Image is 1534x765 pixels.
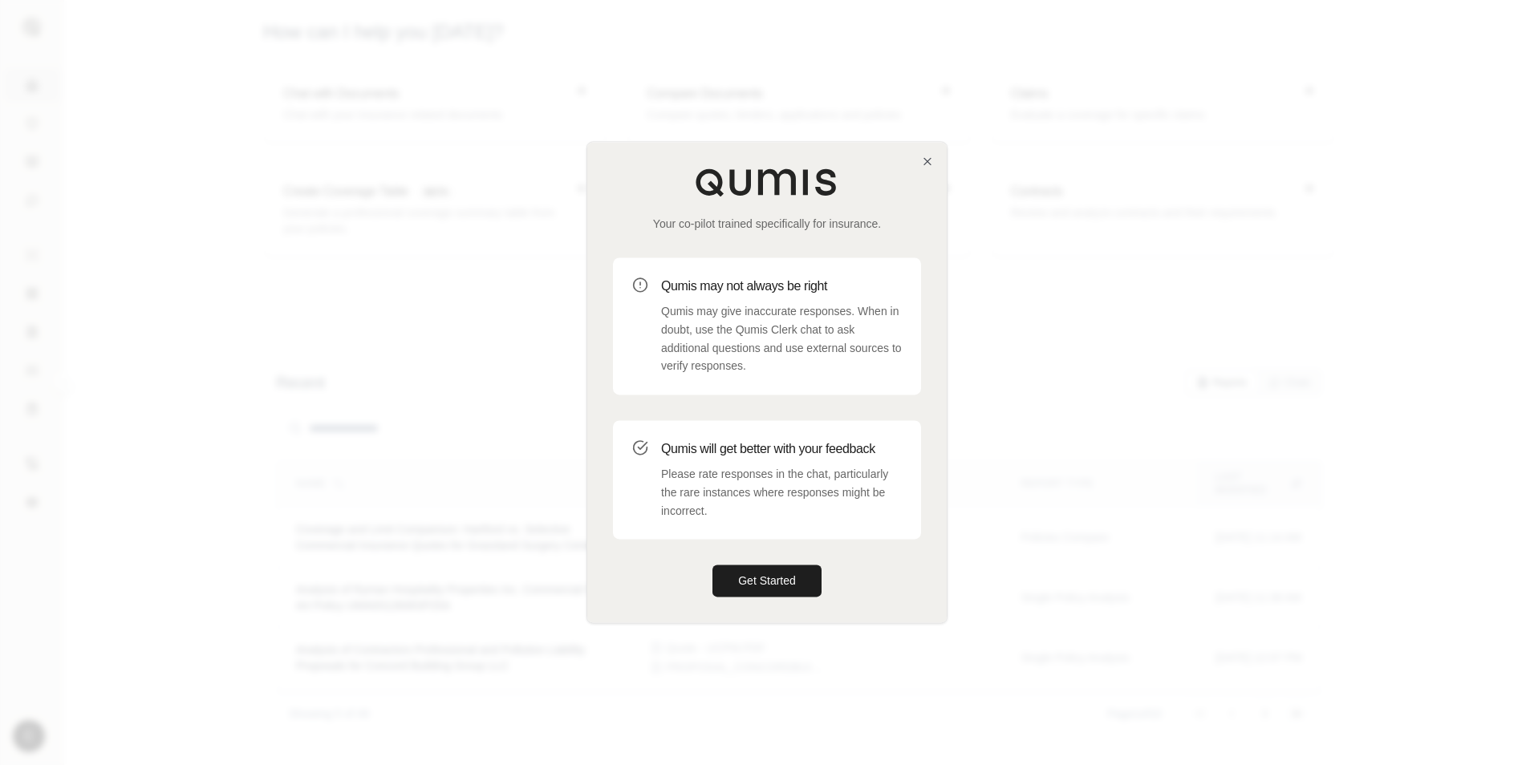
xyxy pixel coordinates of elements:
[661,302,902,375] p: Qumis may give inaccurate responses. When in doubt, use the Qumis Clerk chat to ask additional qu...
[695,168,839,196] img: Qumis Logo
[661,465,902,520] p: Please rate responses in the chat, particularly the rare instances where responses might be incor...
[712,565,822,597] button: Get Started
[661,439,902,459] h3: Qumis will get better with your feedback
[613,216,921,232] p: Your co-pilot trained specifically for insurance.
[661,277,902,296] h3: Qumis may not always be right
